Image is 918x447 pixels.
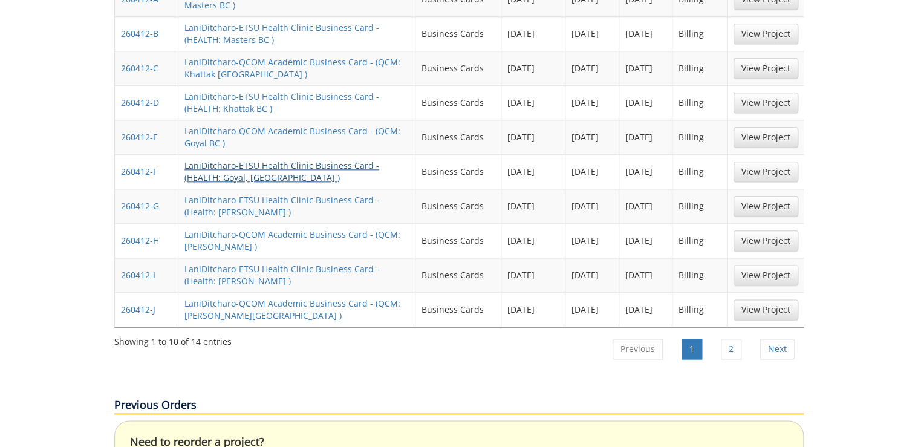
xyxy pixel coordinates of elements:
[734,265,798,285] a: View Project
[760,339,795,359] a: Next
[121,97,159,108] a: 260412-D
[565,51,619,85] td: [DATE]
[672,51,728,85] td: Billing
[184,91,379,114] a: LaniDitcharo-ETSU Health Clinic Business Card - (HEALTH: Khattak BC )
[721,339,741,359] a: 2
[501,51,565,85] td: [DATE]
[121,304,155,315] a: 260412-J
[734,93,798,113] a: View Project
[415,120,501,154] td: Business Cards
[672,85,728,120] td: Billing
[121,62,158,74] a: 260412-C
[672,120,728,154] td: Billing
[501,85,565,120] td: [DATE]
[501,120,565,154] td: [DATE]
[619,85,672,120] td: [DATE]
[565,16,619,51] td: [DATE]
[501,154,565,189] td: [DATE]
[565,258,619,292] td: [DATE]
[619,258,672,292] td: [DATE]
[501,16,565,51] td: [DATE]
[734,162,798,182] a: View Project
[565,223,619,258] td: [DATE]
[501,223,565,258] td: [DATE]
[415,16,501,51] td: Business Cards
[415,223,501,258] td: Business Cards
[121,131,158,143] a: 260412-E
[619,51,672,85] td: [DATE]
[619,292,672,327] td: [DATE]
[619,189,672,223] td: [DATE]
[114,331,232,348] div: Showing 1 to 10 of 14 entries
[565,85,619,120] td: [DATE]
[121,166,157,177] a: 260412-F
[184,125,400,149] a: LaniDitcharo-QCOM Academic Business Card - (QCM: Goyal BC )
[415,189,501,223] td: Business Cards
[415,85,501,120] td: Business Cards
[184,56,400,80] a: LaniDitcharo-QCOM Academic Business Card - (QCM: Khattak [GEOGRAPHIC_DATA] )
[501,258,565,292] td: [DATE]
[415,154,501,189] td: Business Cards
[121,235,159,246] a: 260412-H
[121,28,158,39] a: 260412-B
[672,223,728,258] td: Billing
[734,299,798,320] a: View Project
[672,292,728,327] td: Billing
[114,397,804,414] p: Previous Orders
[184,298,400,321] a: LaniDitcharo-QCOM Academic Business Card - (QCM: [PERSON_NAME][GEOGRAPHIC_DATA] )
[734,230,798,251] a: View Project
[734,24,798,44] a: View Project
[734,196,798,217] a: View Project
[565,189,619,223] td: [DATE]
[415,258,501,292] td: Business Cards
[672,189,728,223] td: Billing
[619,154,672,189] td: [DATE]
[184,194,379,218] a: LaniDitcharo-ETSU Health Clinic Business Card - (Health: [PERSON_NAME] )
[415,51,501,85] td: Business Cards
[672,154,728,189] td: Billing
[734,58,798,79] a: View Project
[184,160,379,183] a: LaniDitcharo-ETSU Health Clinic Business Card - (HEALTH: Goyal, [GEOGRAPHIC_DATA] )
[121,200,159,212] a: 260412-G
[619,223,672,258] td: [DATE]
[565,120,619,154] td: [DATE]
[734,127,798,148] a: View Project
[184,263,379,287] a: LaniDitcharo-ETSU Health Clinic Business Card - (Health: [PERSON_NAME] )
[619,16,672,51] td: [DATE]
[415,292,501,327] td: Business Cards
[613,339,663,359] a: Previous
[682,339,702,359] a: 1
[672,16,728,51] td: Billing
[619,120,672,154] td: [DATE]
[565,154,619,189] td: [DATE]
[121,269,155,281] a: 260412-I
[184,22,379,45] a: LaniDitcharo-ETSU Health Clinic Business Card - (HEALTH: Masters BC )
[672,258,728,292] td: Billing
[501,189,565,223] td: [DATE]
[501,292,565,327] td: [DATE]
[565,292,619,327] td: [DATE]
[184,229,400,252] a: LaniDitcharo-QCOM Academic Business Card - (QCM: [PERSON_NAME] )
